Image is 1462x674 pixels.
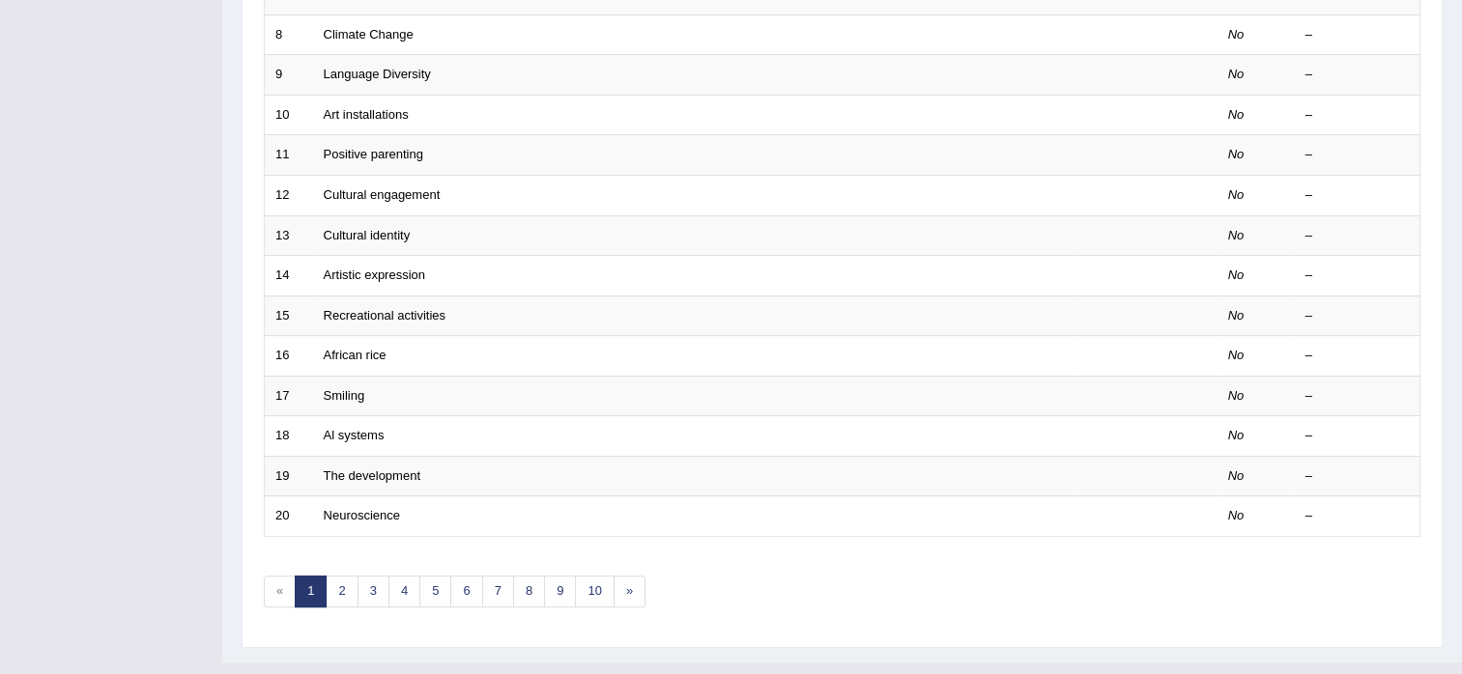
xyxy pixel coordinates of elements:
div: – [1305,347,1410,365]
a: Smiling [324,388,365,403]
a: Artistic expression [324,267,425,282]
div: – [1305,66,1410,84]
em: No [1228,348,1245,362]
a: 9 [544,576,576,607]
td: 19 [265,456,313,496]
td: 14 [265,256,313,296]
a: 4 [388,576,420,607]
div: – [1305,507,1410,525]
td: 8 [265,14,313,55]
td: 18 [265,416,313,457]
a: 6 [450,576,482,607]
div: – [1305,186,1410,205]
a: Positive parenting [324,147,423,161]
a: African rice [324,348,387,362]
td: 16 [265,336,313,377]
a: Cultural engagement [324,187,441,202]
em: No [1228,27,1245,42]
a: Language Diversity [324,67,431,81]
a: 2 [326,576,358,607]
em: No [1228,308,1245,323]
div: – [1305,387,1410,406]
a: Recreational activities [324,308,445,323]
em: No [1228,67,1245,81]
em: No [1228,267,1245,282]
em: No [1228,428,1245,442]
em: No [1228,468,1245,483]
td: 17 [265,376,313,416]
a: 1 [295,576,327,607]
a: Climate Change [324,27,414,42]
td: 10 [265,95,313,135]
div: – [1305,427,1410,445]
td: 11 [265,135,313,176]
em: No [1228,187,1245,202]
td: 9 [265,55,313,96]
div: – [1305,307,1410,325]
a: 7 [482,576,514,607]
a: 3 [358,576,389,607]
a: Art installations [324,107,409,122]
em: No [1228,107,1245,122]
div: – [1305,146,1410,164]
td: 13 [265,215,313,256]
a: Al systems [324,428,385,442]
a: The development [324,468,420,483]
a: 10 [575,576,614,607]
td: 20 [265,496,313,537]
td: 15 [265,295,313,336]
em: No [1228,228,1245,242]
div: – [1305,467,1410,486]
a: 8 [513,576,545,607]
em: No [1228,388,1245,403]
div: – [1305,106,1410,125]
a: Cultural identity [324,228,411,242]
em: No [1228,508,1245,522]
div: – [1305,227,1410,245]
td: 12 [265,175,313,215]
div: – [1305,267,1410,285]
a: » [614,576,645,607]
em: No [1228,147,1245,161]
a: 5 [419,576,451,607]
div: – [1305,26,1410,44]
a: Neuroscience [324,508,401,522]
span: « [264,576,296,607]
